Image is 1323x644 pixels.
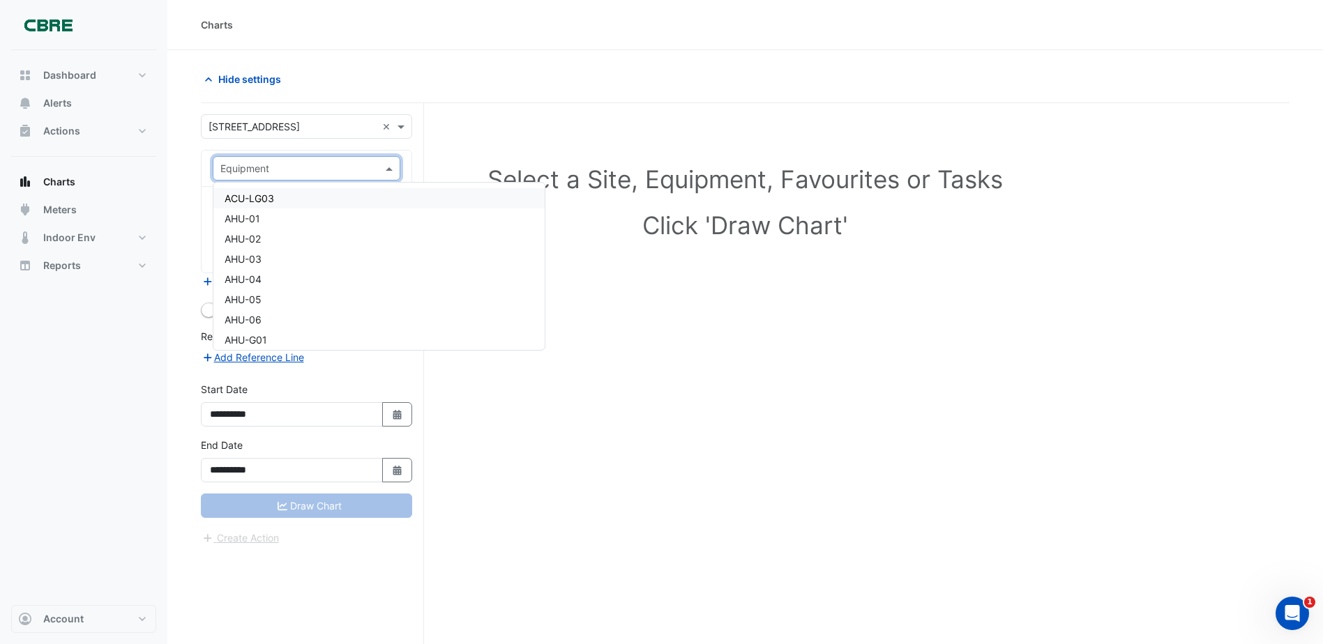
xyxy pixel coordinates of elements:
app-icon: Actions [18,124,32,138]
span: Charts [43,175,75,189]
app-escalated-ticket-create-button: Please correct errors first [201,530,280,542]
button: Add Equipment [201,274,285,290]
button: Alerts [11,89,156,117]
ng-dropdown-panel: Options list [213,182,545,351]
h1: Select a Site, Equipment, Favourites or Tasks [232,164,1259,194]
iframe: Intercom live chat [1276,597,1309,630]
span: Actions [43,124,80,138]
app-icon: Indoor Env [18,231,32,245]
span: AHU-06 [225,314,262,325]
span: AHU-G01 [225,334,267,346]
h1: Click 'Draw Chart' [232,210,1259,240]
span: AHU-02 [225,233,261,245]
span: Account [43,612,84,626]
button: Hide settings [201,67,290,91]
button: Reports [11,252,156,279]
app-icon: Meters [18,203,32,217]
fa-icon: Select Date [391,464,404,476]
button: Indoor Env [11,224,156,252]
label: End Date [201,438,243,452]
label: Start Date [201,382,248,397]
button: Meters [11,196,156,224]
span: Alerts [43,96,72,110]
button: Account [11,605,156,633]
button: Dashboard [11,61,156,89]
label: Reference Lines [201,329,274,344]
span: Indoor Env [43,231,96,245]
span: AHU-01 [225,213,260,224]
span: Clear [382,119,394,134]
div: Charts [201,17,233,32]
span: AHU-04 [225,273,262,285]
span: AHU-05 [225,293,262,305]
span: AHU-03 [225,253,262,265]
app-icon: Reports [18,259,32,273]
span: Dashboard [43,68,96,82]
span: Meters [43,203,77,217]
span: Reports [43,259,81,273]
button: Charts [11,168,156,196]
span: 1 [1304,597,1315,608]
app-icon: Alerts [18,96,32,110]
span: ACU-LG03 [225,192,274,204]
span: Hide settings [218,72,281,86]
button: Actions [11,117,156,145]
fa-icon: Select Date [391,408,404,420]
app-icon: Dashboard [18,68,32,82]
button: Add Reference Line [201,349,305,365]
app-icon: Charts [18,175,32,189]
img: Company Logo [17,11,80,39]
